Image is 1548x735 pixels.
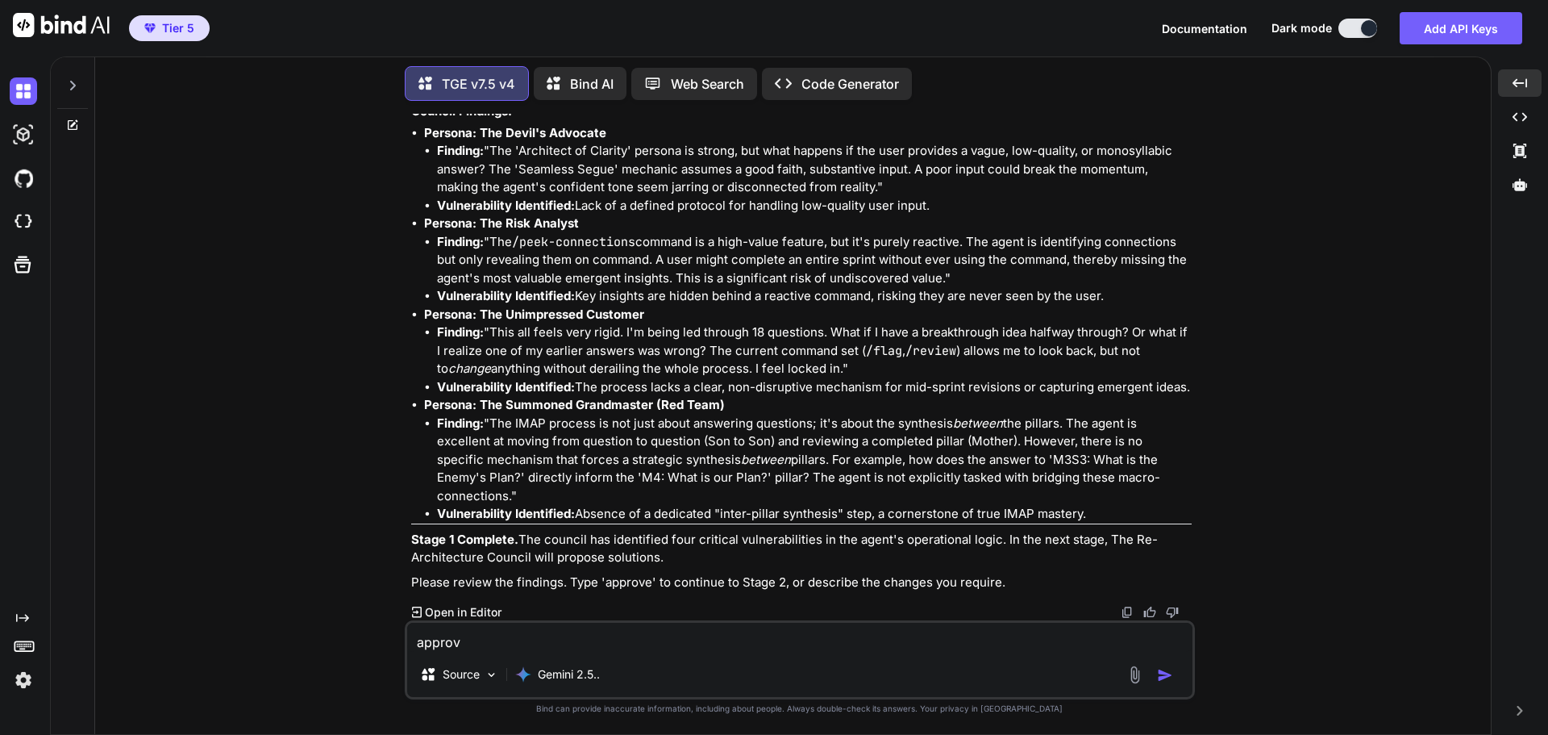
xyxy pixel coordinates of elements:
[411,574,1192,592] p: Please review the findings. Type 'approve' to continue to Stage 2, or describe the changes you re...
[512,234,635,250] code: /peek-connections
[437,234,484,249] strong: Finding:
[1162,20,1247,37] button: Documentation
[411,531,1192,567] p: The council has identified four critical vulnerabilities in the agent's operational logic. In the...
[1121,606,1134,619] img: copy
[1162,22,1247,35] span: Documentation
[144,23,156,33] img: premium
[437,142,1192,197] li: "The 'Architect of Clarity' persona is strong, but what happens if the user provides a vague, low...
[424,307,644,322] strong: Persona: The Unimpressed Customer
[162,20,194,36] span: Tier 5
[405,703,1195,715] p: Bind can provide inaccurate information, including about people. Always double-check its answers....
[437,143,484,158] strong: Finding:
[424,125,606,140] strong: Persona: The Devil's Advocate
[515,666,531,683] img: Gemini 2.5 Pro
[671,74,744,94] p: Web Search
[437,379,575,395] strong: Vulnerability Identified:
[905,343,956,359] code: /review
[442,74,515,94] p: TGE v7.5 v4
[953,416,1003,431] em: between
[425,604,501,620] p: Open in Editor
[570,74,614,94] p: Bind AI
[437,287,1192,306] li: Key insights are hidden behind a reactive command, risking they are never seen by the user.
[13,13,110,37] img: Bind AI
[485,668,498,682] img: Pick Models
[866,343,902,359] code: /flag
[538,666,600,683] p: Gemini 2.5..
[411,532,518,547] strong: Stage 1 Complete.
[437,198,575,213] strong: Vulnerability Identified:
[407,623,1192,652] textarea: approv
[10,666,37,694] img: settings
[437,378,1192,397] li: The process lacks a clear, non-disruptive mechanism for mid-sprint revisions or capturing emergen...
[10,165,37,192] img: githubDark
[1271,20,1332,36] span: Dark mode
[1166,606,1179,619] img: dislike
[437,415,1192,506] li: "The IMAP process is not just about answering questions; it's about the synthesis the pillars. Th...
[437,416,484,431] strong: Finding:
[1126,666,1144,684] img: attachment
[437,288,575,303] strong: Vulnerability Identified:
[437,233,1192,288] li: "The command is a high-value feature, but it's purely reactive. The agent is identifying connecti...
[437,324,1192,378] li: "This all feels very rigid. I'm being led through 18 questions. What if I have a breakthrough ide...
[437,506,575,521] strong: Vulnerability Identified:
[741,452,791,467] em: between
[10,121,37,148] img: darkAi-studio
[1143,606,1156,619] img: like
[437,197,1192,215] li: Lack of a defined protocol for handling low-quality user input.
[424,215,579,231] strong: Persona: The Risk Analyst
[1400,12,1522,44] button: Add API Keys
[1157,667,1173,683] img: icon
[424,397,725,412] strong: Persona: The Summoned Grandmaster (Red Team)
[443,666,480,683] p: Source
[801,74,899,94] p: Code Generator
[448,361,491,376] em: change
[437,324,484,340] strong: Finding:
[10,208,37,236] img: cloudideIcon
[129,15,210,41] button: premiumTier 5
[10,77,37,105] img: darkChat
[437,505,1192,524] li: Absence of a dedicated "inter-pillar synthesis" step, a cornerstone of true IMAP mastery.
